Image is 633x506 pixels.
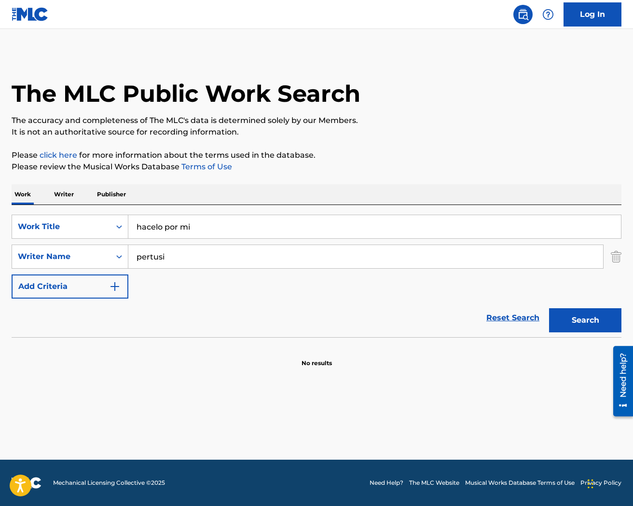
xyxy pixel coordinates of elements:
div: Writer Name [18,251,105,262]
img: MLC Logo [12,7,49,21]
iframe: Chat Widget [585,460,633,506]
iframe: Resource Center [606,342,633,420]
div: Work Title [18,221,105,232]
p: Writer [51,184,77,205]
button: Add Criteria [12,274,128,299]
p: Please review the Musical Works Database [12,161,621,173]
a: Log In [564,2,621,27]
a: Public Search [513,5,533,24]
p: It is not an authoritative source for recording information. [12,126,621,138]
img: Delete Criterion [611,245,621,269]
img: logo [12,477,41,489]
p: The accuracy and completeness of The MLC's data is determined solely by our Members. [12,115,621,126]
button: Search [549,308,621,332]
div: Help [538,5,558,24]
a: Need Help? [370,479,403,487]
img: help [542,9,554,20]
a: Privacy Policy [580,479,621,487]
p: No results [302,347,332,368]
span: Mechanical Licensing Collective © 2025 [53,479,165,487]
a: click here [40,150,77,160]
p: Work [12,184,34,205]
div: Widget de chat [585,460,633,506]
h1: The MLC Public Work Search [12,79,360,108]
a: The MLC Website [409,479,459,487]
div: Arrastrar [588,469,593,498]
img: 9d2ae6d4665cec9f34b9.svg [109,281,121,292]
form: Search Form [12,215,621,337]
a: Musical Works Database Terms of Use [465,479,575,487]
img: search [517,9,529,20]
a: Reset Search [482,307,544,328]
a: Terms of Use [179,162,232,171]
p: Publisher [94,184,129,205]
p: Please for more information about the terms used in the database. [12,150,621,161]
